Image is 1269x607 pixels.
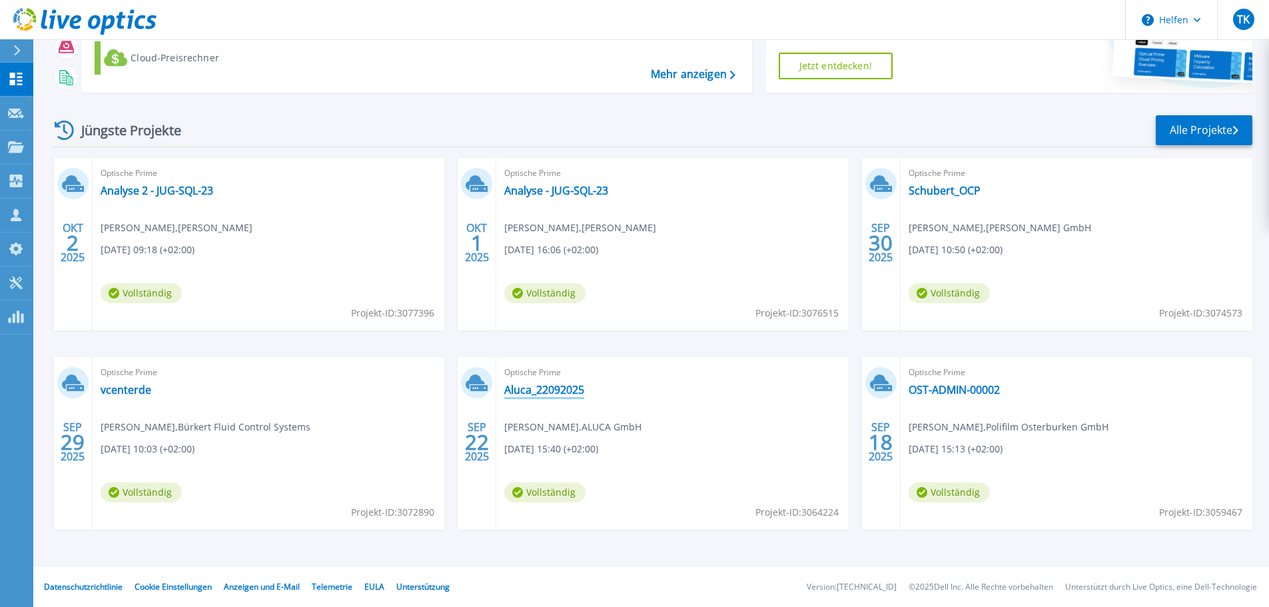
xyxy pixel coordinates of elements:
[869,428,893,456] font: 18
[351,506,397,518] font: Projekt-ID:
[61,449,85,464] font: 2025
[909,184,981,197] a: Schubert_OCP
[579,420,582,433] font: ,
[465,250,489,265] font: 2025
[931,486,980,498] font: Vollständig
[799,59,872,72] font: Jetzt entdecken!
[61,428,85,456] font: 29
[526,486,576,498] font: Vollständig
[755,306,801,319] font: Projekt-ID:
[468,420,486,434] font: SEP
[1159,306,1205,319] font: Projekt-ID:
[504,167,561,179] font: Optische Prime
[101,382,151,397] font: vcenterde
[466,221,487,235] font: OKT
[582,420,641,433] font: ALUCA GmbH
[986,420,1108,433] font: Polifilm Osterburken GmbH
[471,229,483,257] font: 1
[986,221,1091,234] font: [PERSON_NAME] GmbH
[1065,581,1257,592] font: Unterstützt durch Live Optics, eine Dell-Technologie
[101,383,151,396] a: vcenterde
[135,581,212,592] a: Cookie Einstellungen
[397,306,434,319] font: 3077396
[1170,123,1232,137] font: Alle Projekte
[504,442,598,455] font: [DATE] 15:40 (+02:00)
[61,250,85,265] font: 2025
[81,121,181,139] font: Jüngste Projekte
[915,581,934,592] font: 2025
[396,581,450,592] a: Unterstützung
[504,420,579,433] font: [PERSON_NAME]
[909,442,1003,455] font: [DATE] 15:13 (+02:00)
[931,287,980,299] font: Vollständig
[175,420,178,433] font: ,
[909,243,1003,256] font: [DATE] 10:50 (+02:00)
[579,221,582,234] font: ,
[934,581,1053,592] font: Dell Inc. Alle Rechte vorbehalten
[755,506,801,518] font: Projekt-ID:
[504,184,608,197] a: Analyse - JUG-SQL-23
[364,581,384,592] a: EULA
[175,221,178,234] font: ,
[909,581,915,592] font: ©
[63,420,82,434] font: SEP
[101,167,157,179] font: Optische Prime
[871,221,890,235] font: SEP
[312,581,352,592] a: Telemetrie
[651,68,735,81] a: Mehr anzeigen
[1156,115,1252,145] a: Alle Projekte
[101,243,195,256] font: [DATE] 09:18 (+02:00)
[807,581,837,592] font: Version:
[871,420,890,434] font: SEP
[801,306,839,319] font: 3076515
[983,420,986,433] font: ,
[123,486,172,498] font: Vollständig
[869,250,893,265] font: 2025
[1205,306,1242,319] font: 3074573
[983,221,986,234] font: ,
[526,287,576,299] font: Vollständig
[397,506,434,518] font: 3072890
[504,221,579,234] font: [PERSON_NAME]
[909,167,965,179] font: Optische Prime
[779,53,893,79] a: Jetzt entdecken!
[1237,12,1250,27] font: TK
[651,67,727,81] font: Mehr anzeigen
[504,366,561,378] font: Optische Prime
[131,51,219,64] font: Cloud-Preisrechner
[504,383,584,396] a: Aluca_22092025
[101,442,195,455] font: [DATE] 10:03 (+02:00)
[101,183,213,198] font: Analyse 2 - JUG-SQL-23
[63,221,83,235] font: OKT
[465,428,489,456] font: 22
[1159,506,1205,518] font: Projekt-ID:
[1205,506,1242,518] font: 3059467
[801,506,839,518] font: 3064224
[67,229,79,257] font: 2
[95,41,243,75] a: Cloud-Preisrechner
[909,183,981,198] font: Schubert_OCP
[123,287,172,299] font: Vollständig
[351,306,397,319] font: Projekt-ID:
[869,229,893,257] font: 30
[178,221,252,234] font: [PERSON_NAME]
[504,243,598,256] font: [DATE] 16:06 (+02:00)
[101,420,175,433] font: [PERSON_NAME]
[44,581,123,592] a: Datenschutzrichtlinie
[465,449,489,464] font: 2025
[101,221,175,234] font: [PERSON_NAME]
[869,449,893,464] font: 2025
[504,183,608,198] font: Analyse - JUG-SQL-23
[909,383,1000,396] a: OST-ADMIN-00002
[1159,13,1188,26] font: Helfen
[101,184,213,197] a: Analyse 2 - JUG-SQL-23
[909,366,965,378] font: Optische Prime
[837,581,897,592] font: [TECHNICAL_ID]
[224,581,300,592] a: Anzeigen und E-Mail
